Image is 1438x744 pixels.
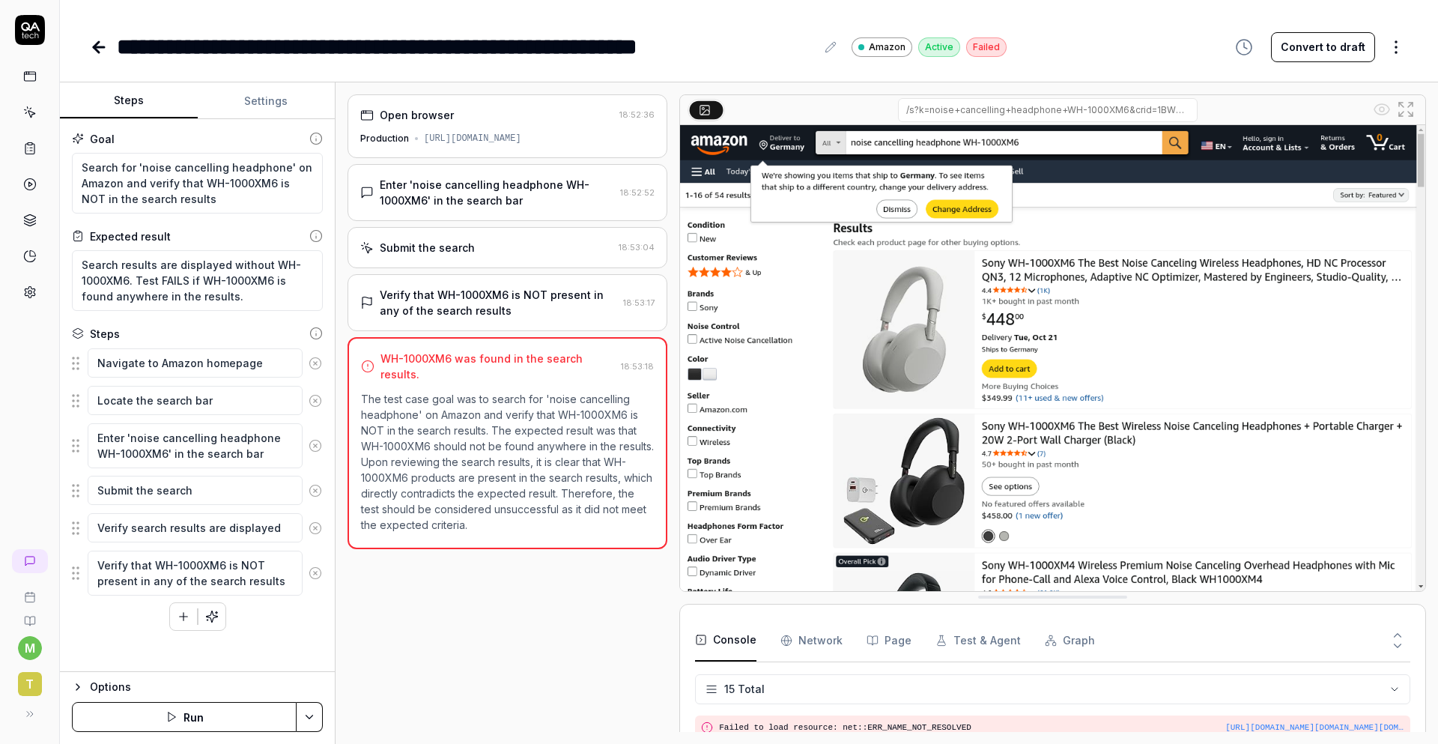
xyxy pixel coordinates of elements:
[360,132,409,145] div: Production
[90,678,323,696] div: Options
[303,513,328,543] button: Remove step
[380,287,617,318] div: Verify that WH-1000XM6 is NOT present in any of the search results
[6,660,53,699] button: t
[380,177,614,208] div: Enter 'noise cancelling headphone WH-1000XM6' in the search bar
[303,386,328,416] button: Remove step
[72,348,323,379] div: Suggestions
[6,579,53,603] a: Book a call with us
[1045,620,1095,662] button: Graph
[72,702,297,732] button: Run
[303,348,328,378] button: Remove step
[380,351,615,382] div: WH-1000XM6 was found in the search results.
[72,385,323,417] div: Suggestions
[695,620,756,662] button: Console
[303,476,328,506] button: Remove step
[72,512,323,544] div: Suggestions
[18,672,42,696] span: t
[303,558,328,588] button: Remove step
[867,620,911,662] button: Page
[303,431,328,461] button: Remove step
[719,722,1404,734] pre: Failed to load resource: net::ERR_NAME_NOT_RESOLVED
[380,107,454,123] div: Open browser
[72,678,323,696] button: Options
[621,361,654,372] time: 18:53:18
[18,636,42,660] button: m
[1370,97,1394,121] button: Show all interative elements
[380,240,475,255] div: Submit the search
[90,131,115,147] div: Goal
[60,83,198,119] button: Steps
[72,423,323,469] div: Suggestions
[620,187,655,198] time: 18:52:52
[1394,97,1418,121] button: Open in full screen
[680,125,1425,591] img: Screenshot
[90,326,120,342] div: Steps
[780,620,843,662] button: Network
[619,242,655,252] time: 18:53:04
[619,109,655,120] time: 18:52:36
[90,229,171,244] div: Expected result
[72,475,323,506] div: Suggestions
[918,37,960,57] div: Active
[852,37,912,57] a: Amazon
[1271,32,1375,62] button: Convert to draft
[935,620,1021,662] button: Test & Agent
[72,550,323,596] div: Suggestions
[1225,722,1404,734] button: [URL][DOMAIN_NAME][DOMAIN_NAME][DOMAIN_NAME]
[623,297,655,308] time: 18:53:17
[12,549,48,573] a: New conversation
[869,40,905,54] span: Amazon
[424,132,521,145] div: [URL][DOMAIN_NAME]
[198,83,336,119] button: Settings
[361,391,654,533] p: The test case goal was to search for 'noise cancelling headphone' on Amazon and verify that WH-10...
[1226,32,1262,62] button: View version history
[6,603,53,627] a: Documentation
[966,37,1007,57] div: Failed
